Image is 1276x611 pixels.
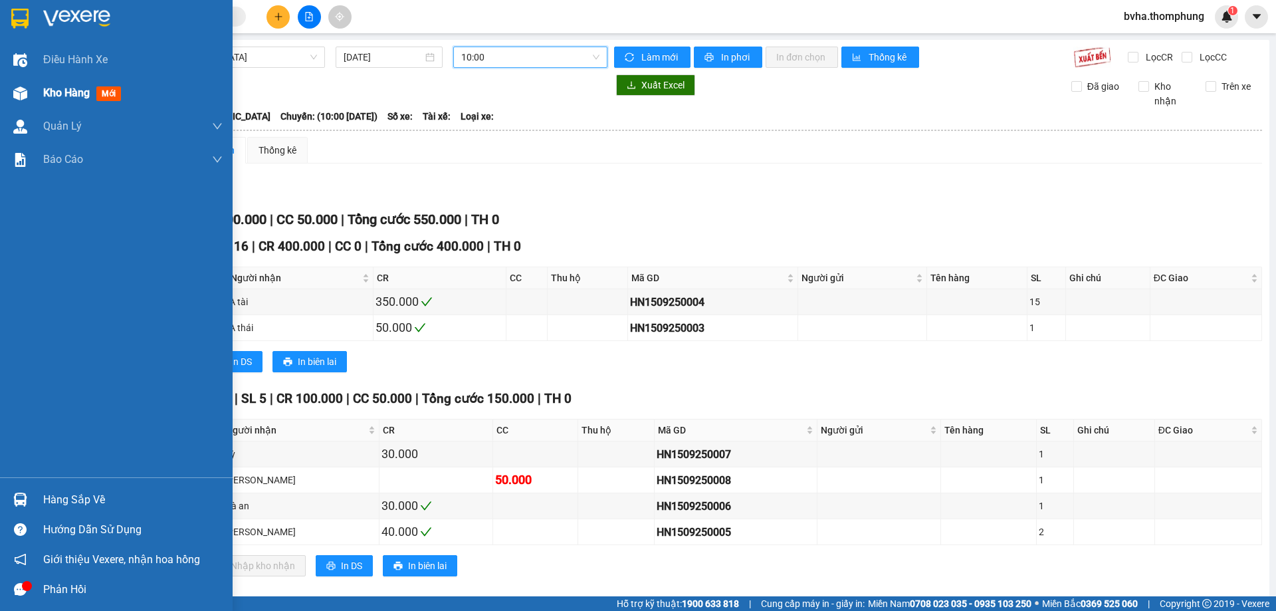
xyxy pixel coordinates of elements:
div: Kỳ [225,447,376,461]
span: | [1148,596,1150,611]
div: A tài [229,295,371,309]
span: Người nhận [226,423,365,437]
span: Miền Bắc [1042,596,1138,611]
span: printer [704,53,716,63]
span: Hỗ trợ kỹ thuật: [617,596,739,611]
div: 50.000 [375,318,504,337]
span: Loại xe: [461,109,494,124]
div: Hàng sắp về [43,490,223,510]
th: CR [379,420,493,441]
span: Lọc CC [1194,50,1229,64]
span: message [14,583,27,596]
span: Xuất Excel [641,78,685,92]
td: HN1509250007 [655,441,817,467]
div: Phản hồi [43,580,223,600]
span: In phơi [721,50,752,64]
span: Làm mới [641,50,680,64]
span: | [270,211,273,227]
td: HN1509250004 [628,289,798,315]
span: | [365,239,368,254]
input: 15/09/2025 [344,50,423,64]
td: HN1509250005 [655,519,817,545]
span: ĐC Giao [1154,271,1248,285]
span: | [465,211,468,227]
div: HN1509250003 [630,320,796,336]
button: syncLàm mới [614,47,691,68]
button: downloadNhập kho nhận [205,555,306,576]
span: sync [625,53,636,63]
span: | [346,391,350,406]
div: 350.000 [375,293,504,311]
span: Thống kê [869,50,908,64]
button: printerIn DS [316,555,373,576]
span: mới [96,86,121,101]
span: Chuyến: (10:00 [DATE]) [280,109,377,124]
img: 9k= [1073,47,1111,68]
span: | [487,239,490,254]
span: Mã GD [631,271,784,285]
th: CR [373,267,506,289]
button: printerIn phơi [694,47,762,68]
span: check [420,500,432,512]
span: CC 0 [335,239,362,254]
span: printer [326,561,336,572]
img: warehouse-icon [13,53,27,67]
span: notification [14,553,27,566]
span: TH 0 [544,391,572,406]
span: CC 50.000 [353,391,412,406]
span: | [538,391,541,406]
span: Số xe: [387,109,413,124]
button: downloadXuất Excel [616,74,695,96]
th: CC [506,267,548,289]
div: 1 [1039,499,1071,513]
span: Lọc CR [1140,50,1175,64]
span: Trên xe [1216,79,1256,94]
span: bvha.thomphung [1113,8,1215,25]
th: Ghi chú [1066,267,1150,289]
span: Miền Nam [868,596,1031,611]
span: Tổng cước 550.000 [348,211,461,227]
strong: 0369 525 060 [1081,598,1138,609]
button: printerIn biên lai [383,555,457,576]
span: Điều hành xe [43,51,108,68]
span: CC 50.000 [276,211,338,227]
span: copyright [1202,599,1212,608]
div: 1 [1039,447,1071,461]
span: Người gửi [821,423,927,437]
div: Hà an [225,499,376,513]
th: SL [1027,267,1066,289]
span: check [414,322,426,334]
span: plus [274,12,283,21]
div: HN1509250008 [657,472,815,489]
span: | [270,391,273,406]
span: | [252,239,255,254]
span: printer [283,357,292,368]
button: aim [328,5,352,29]
span: | [341,211,344,227]
button: printerIn biên lai [272,351,347,372]
th: CC [493,420,578,441]
span: In biên lai [298,354,336,369]
th: Tên hàng [941,420,1037,441]
span: 1 [1230,6,1235,15]
div: 40.000 [381,523,490,541]
div: 50.000 [495,471,576,489]
div: A thái [229,320,371,335]
img: solution-icon [13,153,27,167]
span: Kho nhận [1149,79,1196,108]
th: Thu hộ [578,420,655,441]
div: 2 [1039,525,1071,539]
div: 15 [1029,295,1063,309]
span: Giới thiệu Vexere, nhận hoa hồng [43,551,200,568]
span: Người gửi [801,271,913,285]
span: Người nhận [231,271,360,285]
img: icon-new-feature [1221,11,1233,23]
div: HN1509250007 [657,446,815,463]
span: Đã giao [1082,79,1124,94]
span: ĐC Giao [1158,423,1248,437]
strong: 1900 633 818 [682,598,739,609]
span: | [235,391,238,406]
div: Hướng dẫn sử dụng [43,520,223,540]
span: printer [393,561,403,572]
span: aim [335,12,344,21]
